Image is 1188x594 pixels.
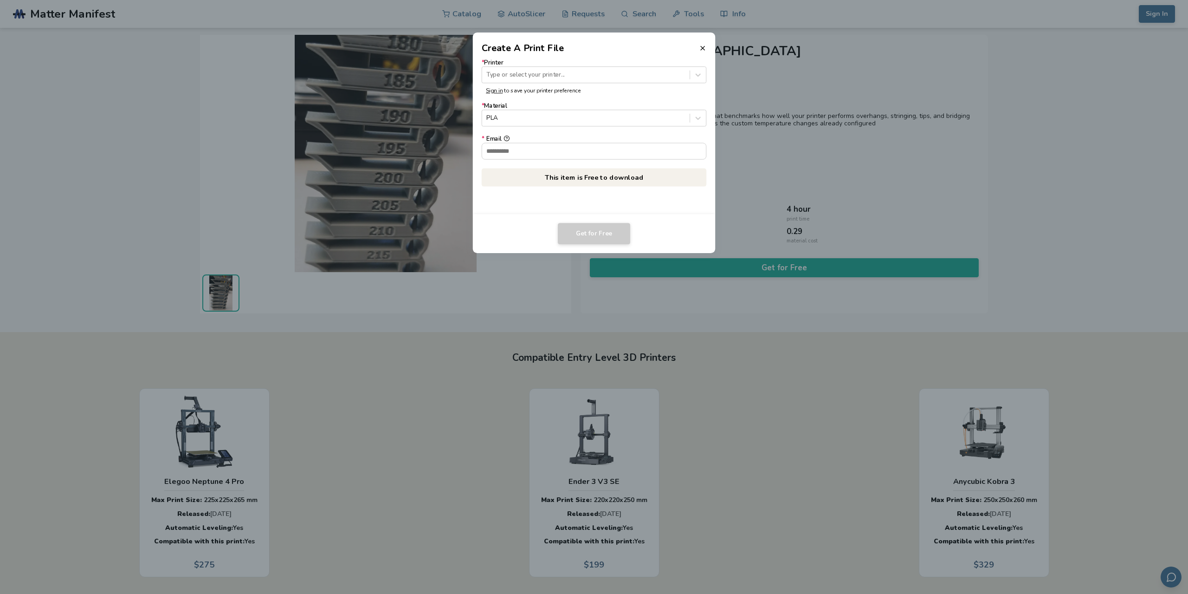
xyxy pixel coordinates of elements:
input: *PrinterType or select your printer... [486,71,488,78]
div: Email [482,136,707,143]
input: *MaterialPLA [486,115,488,122]
h2: Create A Print File [482,41,564,55]
label: Material [482,103,707,126]
a: Sign in [486,87,503,94]
button: Get for Free [558,223,630,244]
p: to save your printer preference [486,88,702,94]
button: *Email [504,136,510,142]
label: Printer [482,59,707,83]
input: *Email [482,143,706,159]
p: This item is Free to download [482,168,707,186]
